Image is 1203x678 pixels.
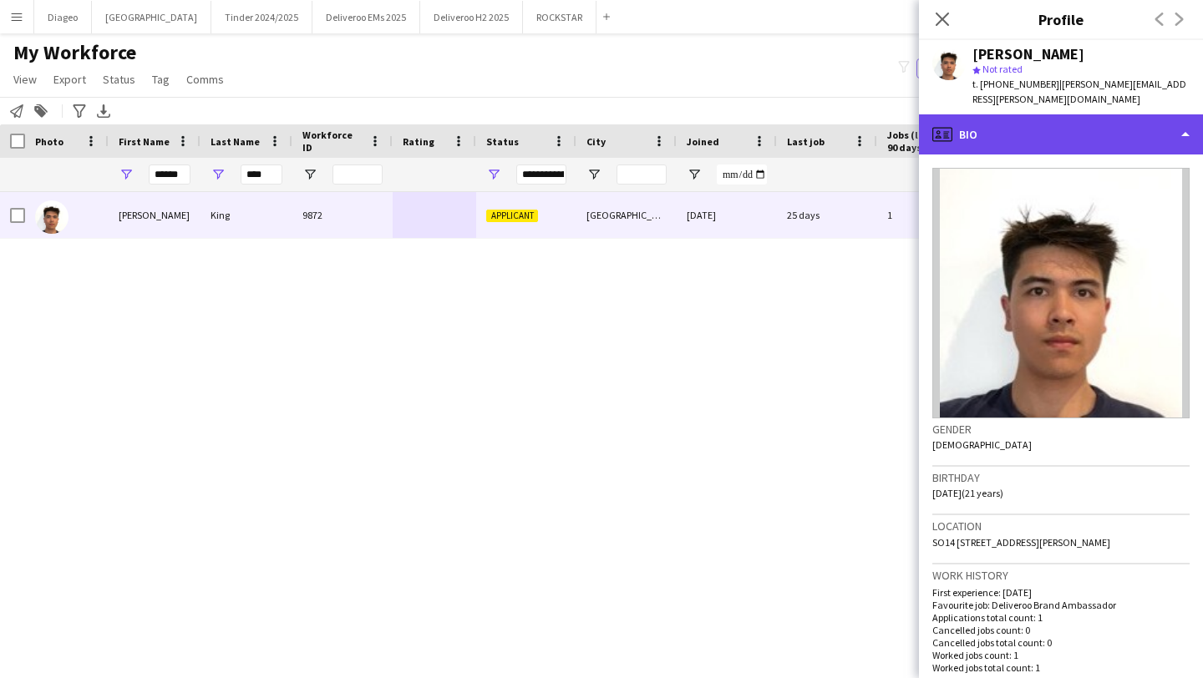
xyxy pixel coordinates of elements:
span: Last Name [211,135,260,148]
div: [PERSON_NAME] [109,192,200,238]
span: | [PERSON_NAME][EMAIL_ADDRESS][PERSON_NAME][DOMAIN_NAME] [972,78,1186,105]
button: Open Filter Menu [211,167,226,182]
p: Applications total count: 1 [932,611,1190,624]
span: Workforce ID [302,129,363,154]
p: Cancelled jobs total count: 0 [932,636,1190,649]
span: Tag [152,72,170,87]
span: Applicant [486,210,538,222]
span: Jobs (last 90 days) [887,129,936,154]
input: City Filter Input [617,164,667,185]
button: Open Filter Menu [119,167,134,182]
h3: Gender [932,422,1190,437]
a: Tag [145,68,176,90]
h3: Profile [919,8,1203,30]
button: Open Filter Menu [486,167,501,182]
h3: Birthday [932,470,1190,485]
a: Status [96,68,142,90]
span: t. [PHONE_NUMBER] [972,78,1059,90]
button: Deliveroo H2 2025 [420,1,523,33]
span: Photo [35,135,63,148]
p: Cancelled jobs count: 0 [932,624,1190,636]
span: City [586,135,606,148]
button: ROCKSTAR [523,1,596,33]
app-action-btn: Advanced filters [69,101,89,121]
app-action-btn: Notify workforce [7,101,27,121]
button: [GEOGRAPHIC_DATA] [92,1,211,33]
div: 9872 [292,192,393,238]
button: Deliveroo EMs 2025 [312,1,420,33]
span: Not rated [982,63,1023,75]
span: SO14 [STREET_ADDRESS][PERSON_NAME] [932,536,1110,549]
input: Joined Filter Input [717,164,767,185]
span: Status [486,135,519,148]
input: Workforce ID Filter Input [332,164,383,185]
a: Export [47,68,93,90]
span: Rating [403,135,434,148]
span: Last job [787,135,825,148]
div: Bio [919,114,1203,154]
div: [PERSON_NAME] [972,47,1084,62]
span: First Name [119,135,170,148]
span: Status [103,72,135,87]
input: Last Name Filter Input [241,164,282,185]
div: King [200,192,292,238]
button: Open Filter Menu [302,167,317,182]
span: View [13,72,37,87]
input: First Name Filter Input [149,164,190,185]
button: Everyone9,786 [916,58,1000,78]
a: Comms [180,68,231,90]
span: Joined [687,135,719,148]
app-action-btn: Export XLSX [94,101,114,121]
span: [DEMOGRAPHIC_DATA] [932,438,1032,451]
p: First experience: [DATE] [932,586,1190,599]
button: Open Filter Menu [687,167,702,182]
span: Export [53,72,86,87]
h3: Location [932,519,1190,534]
div: 25 days [777,192,877,238]
span: Comms [186,72,224,87]
div: 1 [877,192,986,238]
div: [DATE] [677,192,777,238]
div: [GEOGRAPHIC_DATA] [576,192,677,238]
p: Worked jobs total count: 1 [932,661,1190,674]
img: Crew avatar or photo [932,168,1190,418]
span: My Workforce [13,40,136,65]
span: [DATE] (21 years) [932,487,1003,499]
p: Favourite job: Deliveroo Brand Ambassador [932,599,1190,611]
p: Worked jobs count: 1 [932,649,1190,661]
button: Diageo [34,1,92,33]
button: Tinder 2024/2025 [211,1,312,33]
app-action-btn: Add to tag [31,101,51,121]
img: Daniel King [35,200,69,234]
h3: Work history [932,568,1190,583]
button: Open Filter Menu [586,167,601,182]
a: View [7,68,43,90]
